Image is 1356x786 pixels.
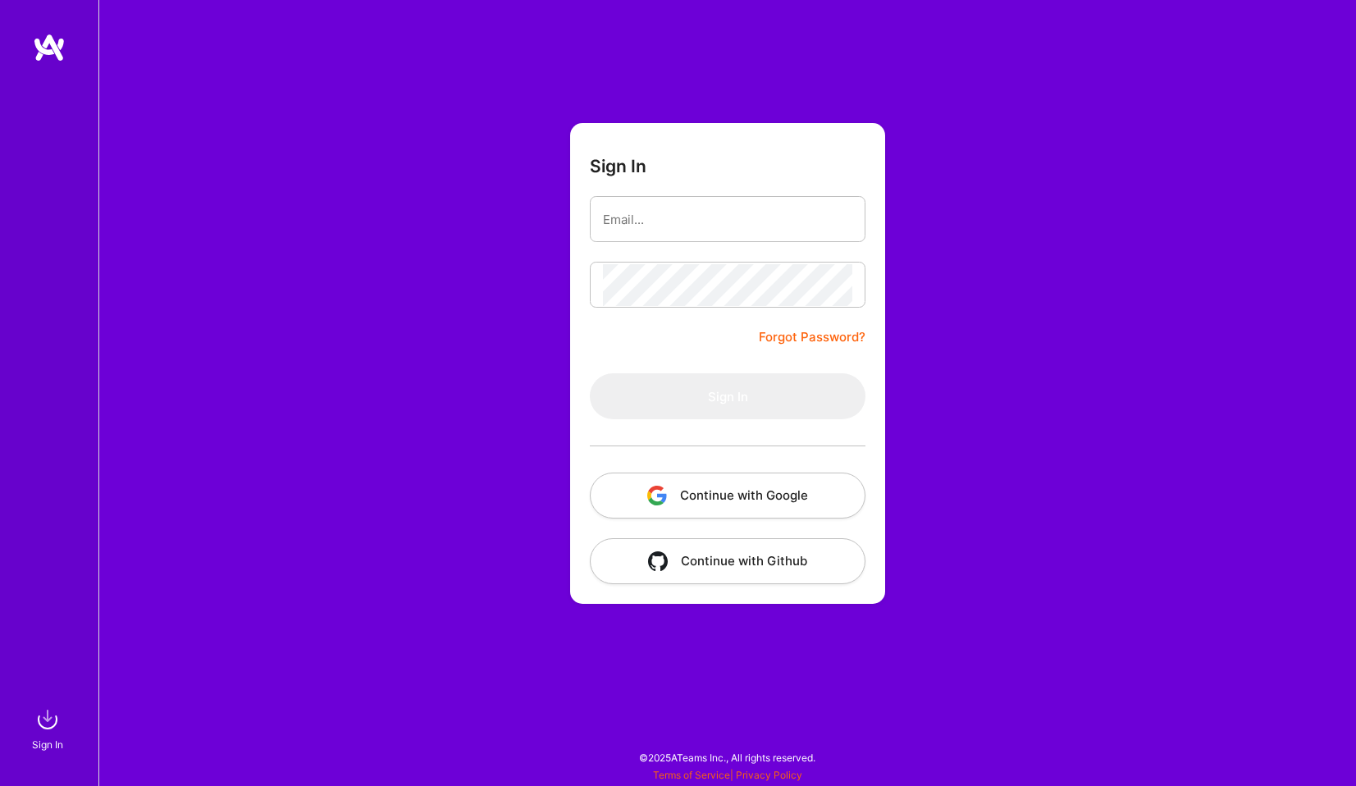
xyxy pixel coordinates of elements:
[32,736,63,753] div: Sign In
[98,737,1356,778] div: © 2025 ATeams Inc., All rights reserved.
[648,551,668,571] img: icon
[647,486,667,505] img: icon
[31,703,64,736] img: sign in
[736,769,802,781] a: Privacy Policy
[590,156,646,176] h3: Sign In
[590,473,865,519] button: Continue with Google
[759,327,865,347] a: Forgot Password?
[590,538,865,584] button: Continue with Github
[34,703,64,753] a: sign inSign In
[653,769,730,781] a: Terms of Service
[590,373,865,419] button: Sign In
[653,769,802,781] span: |
[603,199,852,240] input: Email...
[33,33,66,62] img: logo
